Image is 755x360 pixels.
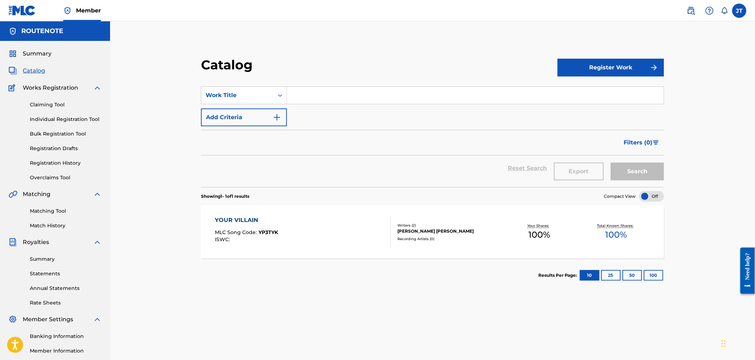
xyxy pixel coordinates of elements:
[605,228,627,241] span: 100 %
[687,6,695,15] img: search
[620,134,664,152] button: Filters (0)
[30,159,102,167] a: Registration History
[201,205,664,259] a: YOUR VILLAINMLC Song Code:YP3TYKISWC:Writers (2)[PERSON_NAME] [PERSON_NAME]Recording Artists (0)Y...
[644,270,663,281] button: 100
[398,223,501,228] div: Writers ( 2 )
[30,145,102,152] a: Registration Drafts
[721,7,728,14] div: Notifications
[93,238,102,247] img: expand
[9,315,17,324] img: Member Settings
[597,223,635,228] p: Total Known Shares:
[30,207,102,215] a: Matching Tool
[63,6,72,15] img: Top Rightsholder
[215,236,232,243] span: ISWC :
[580,270,599,281] button: 10
[9,67,17,75] img: Catalog
[201,57,256,73] h2: Catalog
[528,223,551,228] p: Your Shares:
[206,91,270,100] div: Work Title
[601,270,621,281] button: 25
[76,6,101,15] span: Member
[398,228,501,234] div: [PERSON_NAME] [PERSON_NAME]
[653,141,659,145] img: filter
[9,49,51,58] a: SummarySummary
[684,4,698,18] a: Public Search
[719,326,755,360] iframe: Chat Widget
[702,4,717,18] div: Help
[9,67,45,75] a: CatalogCatalog
[30,333,102,340] a: Banking Information
[30,130,102,138] a: Bulk Registration Tool
[30,270,102,277] a: Statements
[722,333,726,354] div: Drag
[398,236,501,242] div: Recording Artists ( 0 )
[9,27,17,36] img: Accounts
[538,272,579,279] p: Results Per Page:
[9,238,17,247] img: Royalties
[30,116,102,123] a: Individual Registration Tool
[201,108,287,126] button: Add Criteria
[23,238,49,247] span: Royalties
[528,228,550,241] span: 100 %
[93,84,102,92] img: expand
[23,84,78,92] span: Works Registration
[9,84,18,92] img: Works Registration
[30,101,102,108] a: Claiming Tool
[9,190,17,198] img: Matching
[259,229,278,235] span: YP3TYK
[735,242,755,299] iframe: Resource Center
[705,6,714,15] img: help
[650,63,658,72] img: f7272a7cc735f4ea7f67.svg
[201,86,664,187] form: Search Form
[215,216,278,224] div: YOUR VILLAIN
[30,174,102,181] a: Overclaims Tool
[273,113,281,122] img: 9d2ae6d4665cec9f34b9.svg
[9,5,36,16] img: MLC Logo
[30,222,102,229] a: Match History
[23,49,51,58] span: Summary
[23,67,45,75] span: Catalog
[201,193,249,200] p: Showing 1 - 1 of 1 results
[30,255,102,263] a: Summary
[93,315,102,324] img: expand
[215,229,259,235] span: MLC Song Code :
[732,4,746,18] div: User Menu
[558,59,664,76] button: Register Work
[23,315,73,324] span: Member Settings
[9,49,17,58] img: Summary
[30,299,102,307] a: Rate Sheets
[30,347,102,355] a: Member Information
[604,193,636,200] span: Compact View
[21,27,63,35] h5: ROUTENOTE
[623,270,642,281] button: 50
[30,285,102,292] a: Annual Statements
[23,190,50,198] span: Matching
[624,138,653,147] span: Filters ( 0 )
[93,190,102,198] img: expand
